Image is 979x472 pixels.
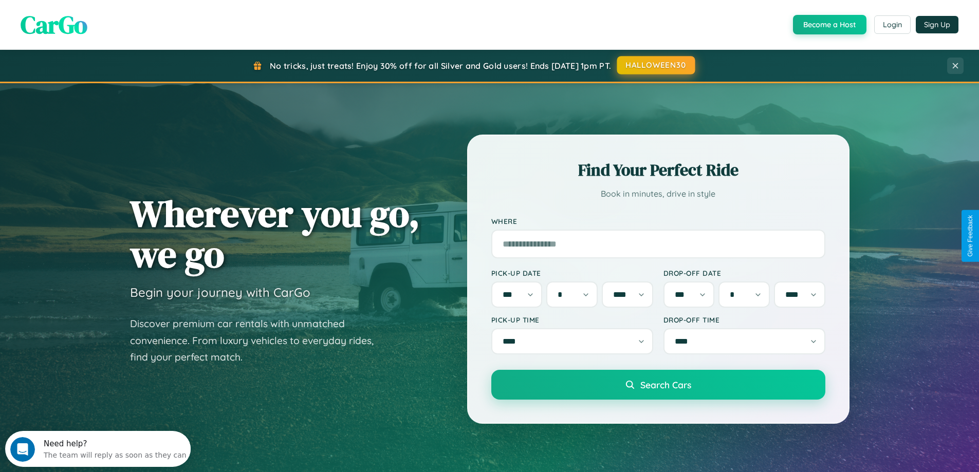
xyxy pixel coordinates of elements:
[663,315,825,324] label: Drop-off Time
[270,61,611,71] span: No tricks, just treats! Enjoy 30% off for all Silver and Gold users! Ends [DATE] 1pm PT.
[491,315,653,324] label: Pick-up Time
[491,370,825,400] button: Search Cars
[617,56,695,74] button: HALLOWEEN30
[5,431,191,467] iframe: Intercom live chat discovery launcher
[130,193,420,274] h1: Wherever you go, we go
[39,17,181,28] div: The team will reply as soon as they can
[663,269,825,277] label: Drop-off Date
[4,4,191,32] div: Open Intercom Messenger
[491,217,825,225] label: Where
[130,285,310,300] h3: Begin your journey with CarGo
[491,159,825,181] h2: Find Your Perfect Ride
[967,215,974,257] div: Give Feedback
[793,15,866,34] button: Become a Host
[21,8,87,42] span: CarGo
[130,315,387,366] p: Discover premium car rentals with unmatched convenience. From luxury vehicles to everyday rides, ...
[874,15,911,34] button: Login
[916,16,958,33] button: Sign Up
[491,186,825,201] p: Book in minutes, drive in style
[10,437,35,462] iframe: Intercom live chat
[39,9,181,17] div: Need help?
[640,379,691,390] span: Search Cars
[491,269,653,277] label: Pick-up Date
